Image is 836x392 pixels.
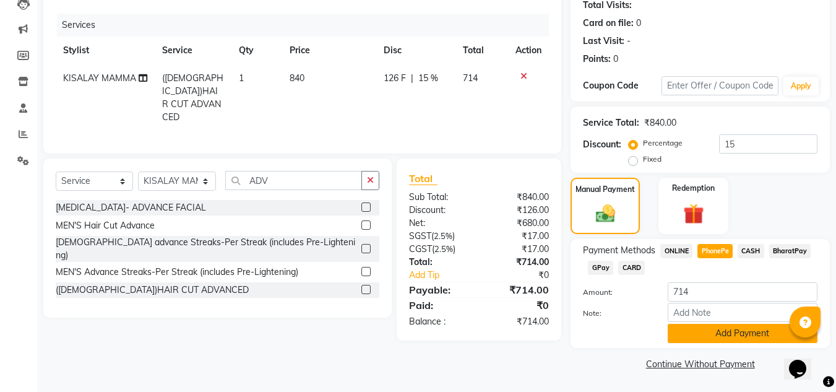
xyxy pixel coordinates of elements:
[583,244,655,257] span: Payment Methods
[573,358,827,371] a: Continue Without Payment
[627,35,631,48] div: -
[384,72,406,85] span: 126 F
[574,308,658,319] label: Note:
[697,244,733,258] span: PhonePe
[643,154,661,165] label: Fixed
[56,219,155,232] div: MEN'S Hair Cut Advance
[155,37,231,64] th: Service
[660,244,692,258] span: ONLINE
[290,72,304,84] span: 840
[784,342,824,380] iframe: chat widget
[56,284,249,297] div: ([DEMOGRAPHIC_DATA])HAIR CUT ADVANCED
[479,204,558,217] div: ₹126.00
[583,35,624,48] div: Last Visit:
[479,315,558,328] div: ₹714.00
[590,203,621,225] img: _cash.svg
[409,243,432,255] span: CGST
[400,256,479,269] div: Total:
[418,72,438,85] span: 15 %
[225,171,362,190] input: Search or Scan
[661,76,778,95] input: Enter Offer / Coupon Code
[479,256,558,269] div: ₹714.00
[56,236,356,262] div: [DEMOGRAPHIC_DATA] advance Streaks-Per Streak (includes Pre-Lightening)
[583,138,621,151] div: Discount:
[411,72,413,85] span: |
[583,116,639,129] div: Service Total:
[479,191,558,204] div: ₹840.00
[400,315,479,328] div: Balance :
[400,217,479,230] div: Net:
[400,230,479,243] div: ( )
[738,244,764,258] span: CASH
[479,282,558,297] div: ₹714.00
[409,230,431,242] span: SGST
[56,37,155,64] th: Stylist
[672,183,715,194] label: Redemption
[400,298,479,313] div: Paid:
[618,261,645,275] span: CARD
[231,37,282,64] th: Qty
[479,298,558,313] div: ₹0
[479,243,558,256] div: ₹17.00
[400,204,479,217] div: Discount:
[588,261,613,275] span: GPay
[455,37,509,64] th: Total
[643,137,683,149] label: Percentage
[575,184,635,195] label: Manual Payment
[644,116,676,129] div: ₹840.00
[583,53,611,66] div: Points:
[63,72,136,84] span: KISALAY MAMMA
[636,17,641,30] div: 0
[400,282,479,297] div: Payable:
[56,201,206,214] div: [MEDICAL_DATA]- ADVANCE FACIAL
[434,244,453,254] span: 2.5%
[400,191,479,204] div: Sub Total:
[769,244,811,258] span: BharatPay
[409,172,437,185] span: Total
[574,287,658,298] label: Amount:
[508,37,549,64] th: Action
[57,14,558,37] div: Services
[463,72,478,84] span: 714
[583,79,661,92] div: Coupon Code
[239,72,244,84] span: 1
[56,266,298,279] div: MEN'S Advance Streaks-Per Streak (includes Pre-Lightening)
[400,269,492,282] a: Add Tip
[479,217,558,230] div: ₹680.00
[613,53,618,66] div: 0
[783,77,819,95] button: Apply
[668,303,817,322] input: Add Note
[400,243,479,256] div: ( )
[668,282,817,302] input: Amount
[677,201,710,227] img: _gift.svg
[162,72,223,123] span: ([DEMOGRAPHIC_DATA])HAIR CUT ADVANCED
[376,37,455,64] th: Disc
[583,17,634,30] div: Card on file:
[282,37,376,64] th: Price
[434,231,452,241] span: 2.5%
[668,324,817,343] button: Add Payment
[479,230,558,243] div: ₹17.00
[493,269,559,282] div: ₹0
